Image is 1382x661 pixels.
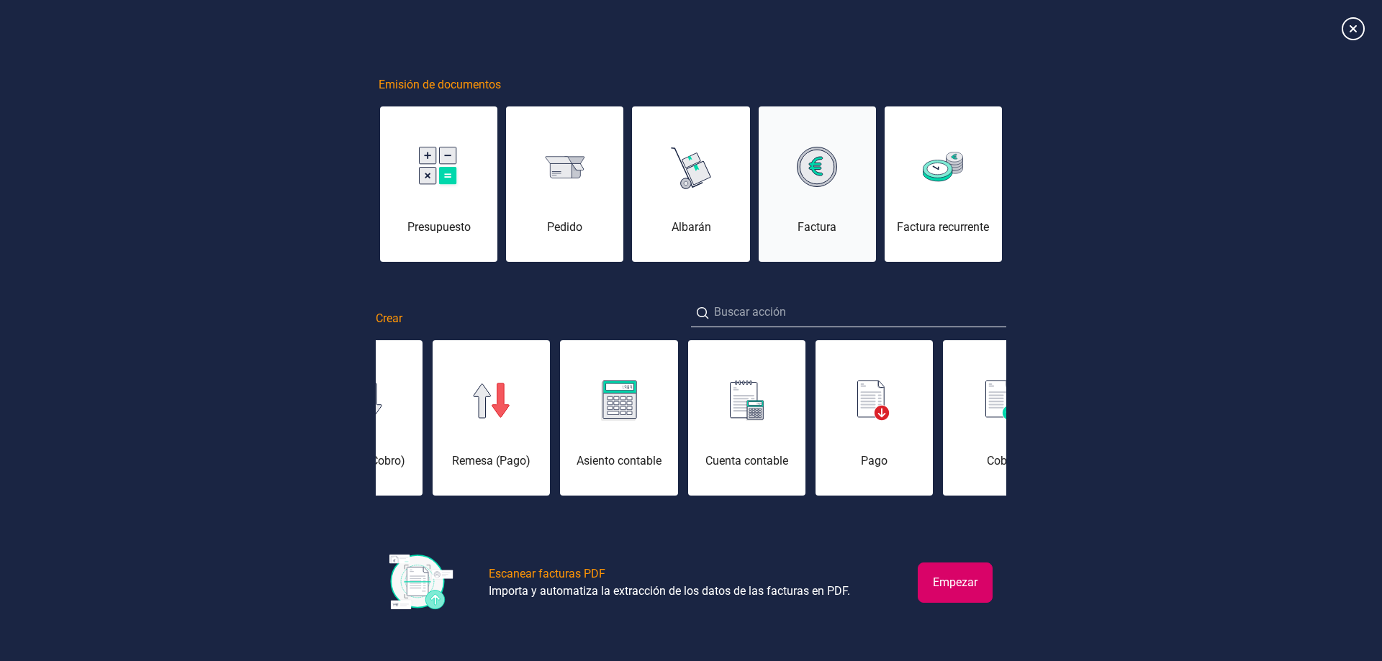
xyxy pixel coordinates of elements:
[560,452,677,470] div: Asiento contable
[688,452,805,470] div: Cuenta contable
[816,452,933,470] div: Pago
[380,219,497,236] div: Presupuesto
[985,380,1019,421] img: img-cobro.svg
[376,310,402,327] span: Crear
[759,219,876,236] div: Factura
[489,583,850,600] div: Importa y automatiza la extracción de los datos de las facturas en PDF.
[943,452,1060,470] div: Cobro
[433,452,550,470] div: Remesa (Pago)
[691,298,1006,327] input: Buscar acción
[389,555,454,611] img: img-escanear-facturas-pdf.svg
[632,219,749,236] div: Albarán
[797,147,837,187] img: img-factura.svg
[671,142,711,191] img: img-albaran.svg
[730,380,764,421] img: img-cuenta-contable.svg
[379,76,501,94] span: Emisión de documentos
[473,383,510,419] img: img-remesa-pago.svg
[545,156,585,178] img: img-pedido.svg
[885,219,1002,236] div: Factura recurrente
[918,562,993,603] button: Empezar
[923,152,963,181] img: img-factura-recurrente.svg
[506,219,623,236] div: Pedido
[489,565,605,583] div: Escanear facturas PDF
[857,380,890,421] img: img-pago.svg
[601,380,637,421] img: img-asiento-contable.svg
[419,147,459,188] img: img-presupuesto.svg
